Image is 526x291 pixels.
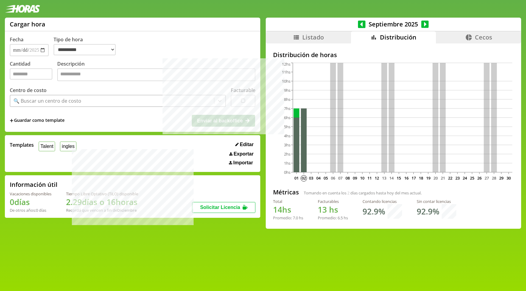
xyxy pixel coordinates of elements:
[448,175,452,181] text: 22
[284,160,290,166] tspan: 1hs
[507,175,511,181] text: 30
[309,175,313,181] text: 03
[273,188,299,196] h2: Métricas
[455,175,460,181] text: 23
[338,215,343,221] span: 6.5
[419,175,423,181] text: 18
[10,191,51,197] div: Vacaciones disponibles
[5,5,40,13] img: logotipo
[318,199,348,204] div: Facturables
[477,175,482,181] text: 26
[475,33,492,41] span: Cecos
[440,175,445,181] text: 21
[367,175,372,181] text: 11
[66,207,138,213] div: Recordá que vencen a fin de
[57,60,255,83] label: Descripción
[470,175,474,181] text: 25
[485,175,489,181] text: 27
[10,20,45,28] h1: Cargar hora
[66,191,138,197] div: Tiempo Libre Optativo (TiLO) disponible
[347,190,349,196] span: 2
[499,175,503,181] text: 29
[411,175,416,181] text: 17
[60,142,76,151] button: ingles
[273,204,282,215] span: 14
[66,197,138,207] h1: 2.29 días o 16 horas
[293,215,298,221] span: 7.0
[463,175,467,181] text: 24
[233,151,254,157] span: Exportar
[282,69,290,75] tspan: 11hs
[417,206,439,217] h1: 92.9 %
[273,215,303,221] div: Promedio: hs
[273,199,303,204] div: Total
[192,202,255,213] button: Solicitar Licencia
[54,44,116,55] select: Tipo de hora
[433,175,437,181] text: 20
[316,175,321,181] text: 04
[284,169,290,175] tspan: 0hs
[284,106,290,111] tspan: 7hs
[382,175,386,181] text: 13
[338,175,342,181] text: 07
[345,175,350,181] text: 08
[294,175,299,181] text: 01
[273,204,303,215] h1: hs
[10,36,23,43] label: Fecha
[200,205,240,210] span: Solicitar Licencia
[389,175,394,181] text: 14
[324,175,328,181] text: 05
[375,175,379,181] text: 12
[284,142,290,148] tspan: 3hs
[227,151,255,157] button: Exportar
[380,33,416,41] span: Distribución
[360,175,364,181] text: 10
[284,87,290,93] tspan: 9hs
[233,160,253,166] span: Importar
[302,33,324,41] span: Listado
[318,215,348,221] div: Promedio: hs
[13,98,81,104] div: 🔍 Buscar un centro de costo
[304,190,422,196] span: Tomando en cuenta los días cargados hasta hoy del mes actual.
[57,68,255,81] textarea: Descripción
[366,20,421,28] span: Septiembre 2025
[302,175,306,181] text: 02
[426,175,430,181] text: 19
[284,124,290,129] tspan: 5hs
[10,117,65,124] span: +Guardar como template
[231,87,255,94] label: Facturable
[331,175,335,181] text: 06
[273,51,514,59] h2: Distribución de horas
[363,206,385,217] h1: 92.9 %
[233,142,255,148] button: Editar
[284,97,290,102] tspan: 8hs
[404,175,408,181] text: 16
[363,199,402,204] div: Contando licencias
[10,180,58,189] h2: Información útil
[284,115,290,120] tspan: 6hs
[117,207,137,213] b: Diciembre
[10,197,51,207] h1: 0 días
[10,87,47,94] label: Centro de costo
[397,175,401,181] text: 15
[54,36,121,56] label: Tipo de hora
[284,133,290,139] tspan: 4hs
[492,175,496,181] text: 28
[10,117,13,124] span: +
[318,204,348,215] h1: hs
[10,142,34,148] span: Templates
[417,199,456,204] div: Sin contar licencias
[282,61,290,67] tspan: 12hs
[282,78,290,84] tspan: 10hs
[318,204,327,215] span: 13
[10,68,52,80] input: Cantidad
[353,175,357,181] text: 09
[10,207,51,213] div: De otros años: 0 días
[10,60,57,83] label: Cantidad
[39,142,55,151] button: Talent
[240,142,254,147] span: Editar
[284,151,290,157] tspan: 2hs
